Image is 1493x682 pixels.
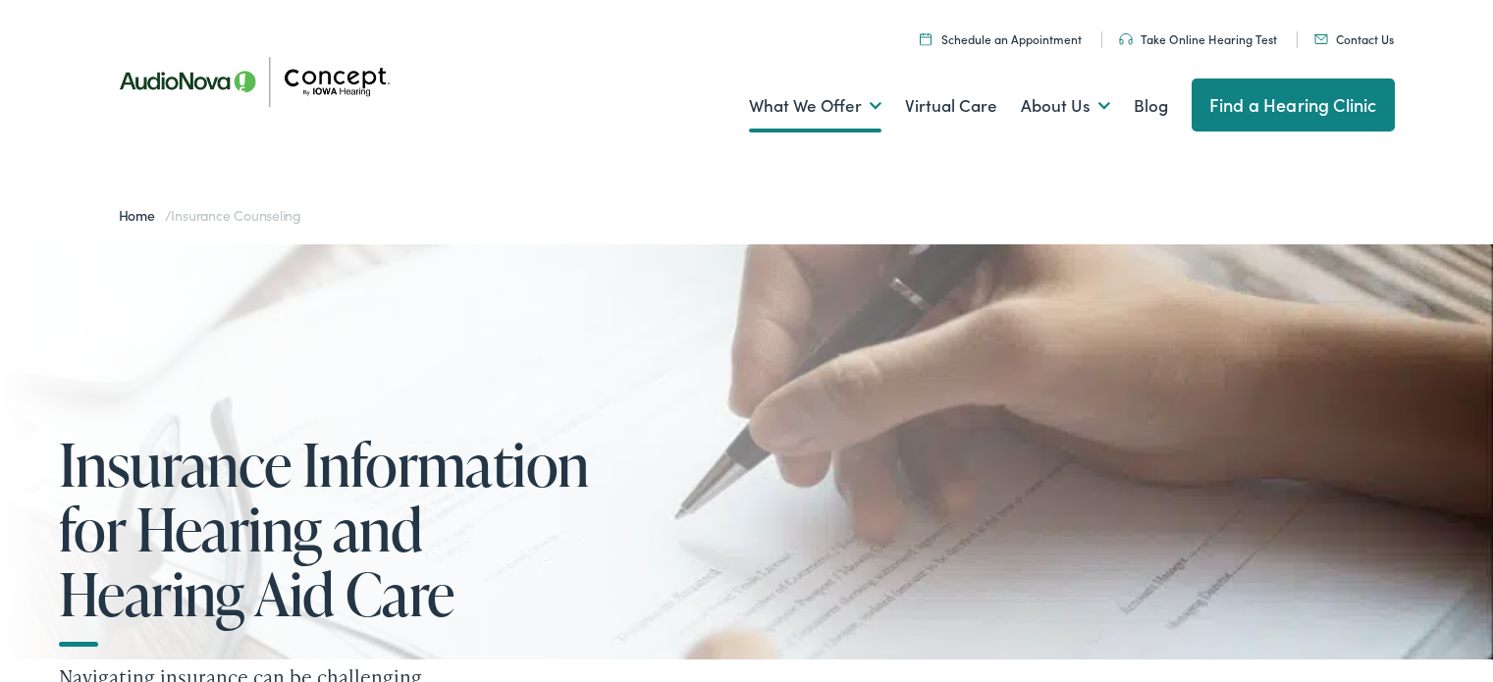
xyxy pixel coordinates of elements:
a: Find a Hearing Clinic [1192,79,1395,131]
a: Home [119,205,165,225]
img: A calendar icon to schedule an appointment at Concept by Iowa Hearing. [920,32,932,45]
h1: Insurance Information for Hearing and Hearing Aid Care [59,432,609,626]
a: About Us [1021,70,1110,142]
a: Take Online Hearing Test [1119,30,1277,47]
span: Insurance Counseling [171,205,301,225]
img: utility icon [1314,34,1328,44]
a: Schedule an Appointment [920,30,1082,47]
a: What We Offer [749,70,881,142]
span: / [119,205,302,225]
a: Virtual Care [905,70,997,142]
a: Blog [1134,70,1168,142]
a: Contact Us [1314,30,1394,47]
img: utility icon [1119,33,1133,45]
